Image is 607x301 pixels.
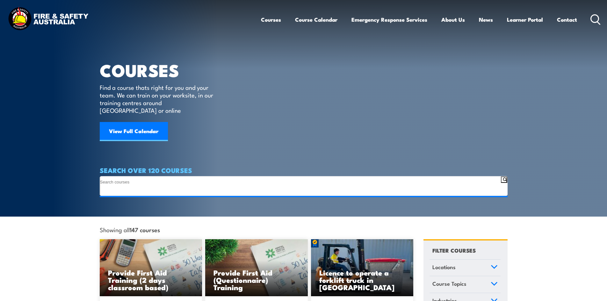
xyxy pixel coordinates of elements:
input: Search autocomplete input [100,189,501,194]
h1: COURSES [100,62,222,77]
span: Showing all [100,226,160,233]
img: Licence to operate a forklift truck Training [311,239,414,297]
h4: SEARCH OVER 120 COURSES [100,167,508,174]
a: Course Topics [430,276,501,293]
img: Mental Health First Aid Training (Standard) – Classroom [100,239,202,297]
h3: Provide First Aid Training (2 days classroom based) [108,269,194,291]
a: Learner Portal [507,11,543,28]
span: Locations [432,263,456,271]
img: Mental Health First Aid Training (Standard) – Blended Classroom [205,239,308,297]
form: Search form [100,176,501,196]
strong: 147 courses [130,225,160,234]
a: Contact [557,11,577,28]
a: About Us [441,11,465,28]
a: Locations [430,260,501,276]
a: Licence to operate a forklift truck in [GEOGRAPHIC_DATA] [311,239,414,297]
h3: Provide First Aid (Questionnaire) Training [213,269,300,291]
span: Course Topics [432,279,466,288]
p: Find a course thats right for you and your team. We can train on your worksite, in our training c... [100,83,216,114]
h3: Licence to operate a forklift truck in [GEOGRAPHIC_DATA] [319,269,405,291]
a: Emergency Response Services [351,11,427,28]
h4: FILTER COURSES [432,246,476,254]
input: Search input [100,179,501,184]
a: News [479,11,493,28]
a: Provide First Aid Training (2 days classroom based) [100,239,202,297]
a: Course Calendar [295,11,337,28]
a: View Full Calendar [100,122,168,141]
a: Courses [261,11,281,28]
a: Provide First Aid (Questionnaire) Training [205,239,308,297]
button: Search magnifier button [501,176,507,183]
